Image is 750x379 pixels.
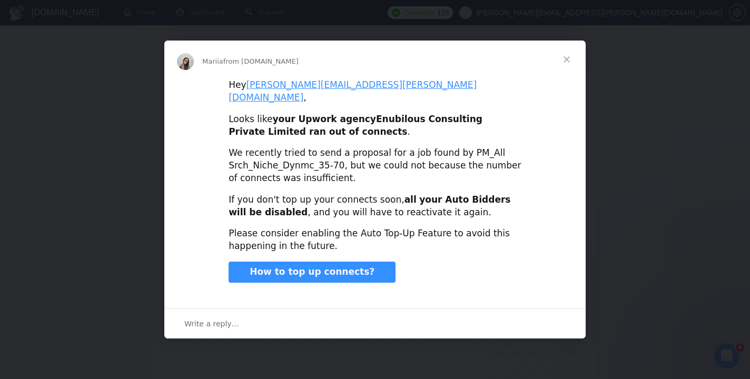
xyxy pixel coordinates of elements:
div: Please consider enabling the Auto Top-Up Feature to avoid this happening in the future. [229,227,521,253]
b: your Upwork agency [272,114,376,124]
b: all [404,194,417,205]
span: from [DOMAIN_NAME] [223,57,299,65]
div: Open conversation and reply [164,308,586,338]
div: Looks like . [229,113,521,138]
span: How to top up connects? [250,266,374,277]
div: If you don't top up your connects soon, , and you will have to reactivate it again. [229,194,521,219]
span: Write a reply… [184,317,239,331]
a: [PERSON_NAME][EMAIL_ADDRESS][PERSON_NAME][DOMAIN_NAME] [229,79,477,103]
img: Profile image for Mariia [177,53,194,70]
span: Mariia [202,57,223,65]
div: We recently tried to send a proposal for a job found by PM_All Srch_Niche_Dynmc_35-70, but we cou... [229,147,521,184]
div: Hey , [229,79,521,104]
a: How to top up connects? [229,262,396,283]
span: Close [548,41,586,78]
